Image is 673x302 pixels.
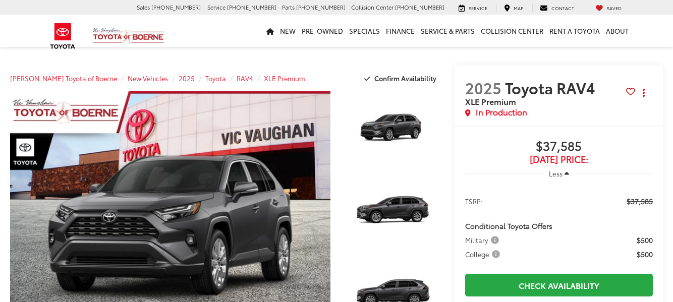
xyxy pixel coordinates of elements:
button: Less [544,164,574,183]
a: New [277,15,299,47]
button: Confirm Availability [359,70,445,87]
span: Confirm Availability [374,74,436,83]
span: In Production [476,106,527,118]
span: Contact [551,5,574,11]
a: Service [451,4,495,12]
a: Toyota [205,74,226,83]
a: Service & Parts: Opens in a new tab [418,15,478,47]
span: Military [465,235,501,245]
button: Actions [635,84,653,101]
a: My Saved Vehicles [588,4,629,12]
span: Less [549,169,563,178]
span: $37,585 [627,196,653,206]
button: College [465,249,503,259]
span: [PHONE_NUMBER] [296,3,346,11]
a: Expand Photo 2 [342,174,445,252]
a: XLE Premium [264,74,305,83]
a: 2025 [179,74,195,83]
span: College [465,249,502,259]
a: Map [496,4,531,12]
span: Collision Center [351,3,394,11]
span: Service [469,5,487,11]
span: Sales [137,3,150,11]
a: Home [263,15,277,47]
span: 2025 [465,77,501,98]
span: Conditional Toyota Offers [465,221,552,231]
span: dropdown dots [643,89,645,97]
span: Service [207,3,226,11]
img: 2025 Toyota RAV4 XLE Premium [341,173,446,252]
a: Contact [532,4,582,12]
a: New Vehicles [128,74,168,83]
img: Toyota [44,20,82,52]
a: Check Availability [465,274,653,296]
a: Finance [383,15,418,47]
span: Toyota RAV4 [505,77,599,98]
a: Expand Photo 1 [342,91,445,168]
a: Rent a Toyota [546,15,603,47]
span: Map [514,5,523,11]
button: Military [465,235,502,245]
span: $500 [637,249,653,259]
span: $37,585 [465,139,653,154]
img: 2025 Toyota RAV4 XLE Premium [341,90,446,169]
span: TSRP: [465,196,483,206]
span: [DATE] Price: [465,154,653,164]
a: [PERSON_NAME] Toyota of Boerne [10,74,117,83]
a: Pre-Owned [299,15,346,47]
span: [PHONE_NUMBER] [151,3,201,11]
a: Collision Center [478,15,546,47]
span: Parts [282,3,295,11]
a: RAV4 [237,74,253,83]
span: Saved [607,5,622,11]
span: $500 [637,235,653,245]
span: XLE Premium [465,95,516,107]
img: Vic Vaughan Toyota of Boerne [92,27,164,45]
a: About [603,15,632,47]
span: [PHONE_NUMBER] [227,3,276,11]
a: Specials [346,15,383,47]
span: [PHONE_NUMBER] [395,3,444,11]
